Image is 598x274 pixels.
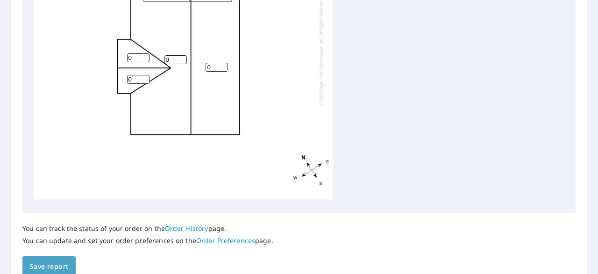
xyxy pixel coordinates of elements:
[22,237,273,245] p: You can update and set your order preferences on the page.
[165,224,208,233] a: Order History
[196,236,255,245] a: Order Preferences
[30,261,68,273] span: Save report
[22,224,273,233] p: You can track the status of your order on the page.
